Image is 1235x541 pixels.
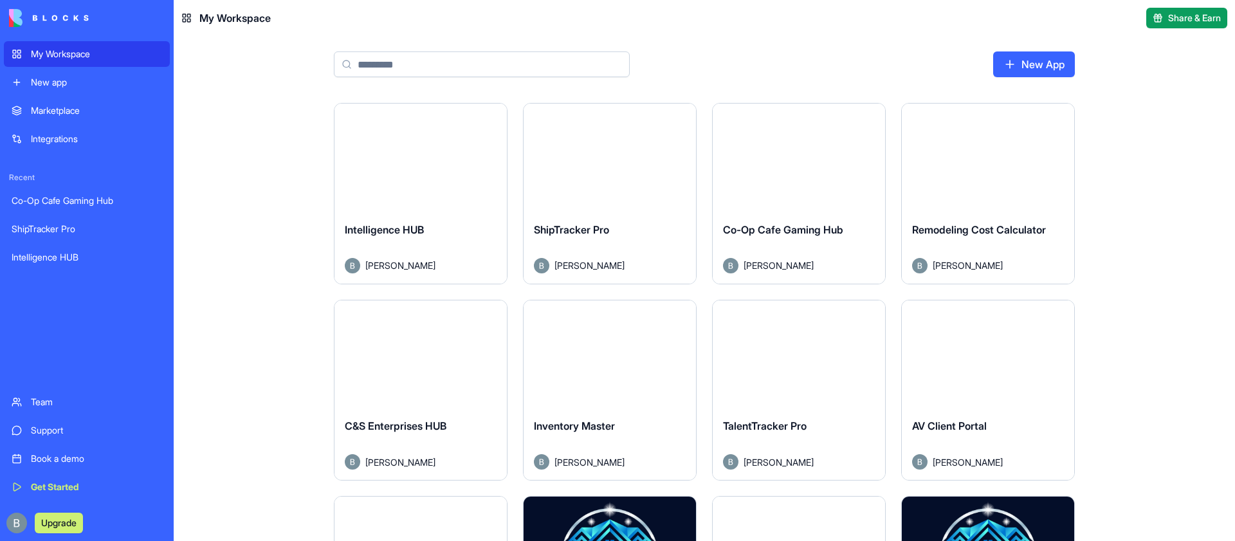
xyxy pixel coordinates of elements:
img: Avatar [723,454,738,470]
span: Inventory Master [534,419,615,432]
a: Upgrade [35,516,83,529]
div: Intelligence HUB [12,251,162,264]
button: Upgrade [35,513,83,533]
img: Avatar [534,454,549,470]
div: Book a demo [31,452,162,465]
a: Intelligence HUB [4,244,170,270]
span: Intelligence HUB [345,223,424,236]
div: Get Started [31,481,162,493]
span: C&S Enterprises HUB [345,419,446,432]
span: ShipTracker Pro [534,223,609,236]
span: AV Client Portal [912,419,987,432]
a: ShipTracker ProAvatar[PERSON_NAME] [523,103,697,284]
img: Avatar [534,258,549,273]
a: My Workspace [4,41,170,67]
img: Avatar [723,258,738,273]
a: Marketplace [4,98,170,124]
a: Remodeling Cost CalculatorAvatar[PERSON_NAME] [901,103,1075,284]
a: Integrations [4,126,170,152]
div: Co-Op Cafe Gaming Hub [12,194,162,207]
div: My Workspace [31,48,162,60]
div: Team [31,396,162,408]
div: ShipTracker Pro [12,223,162,235]
div: Marketplace [31,104,162,117]
span: [PERSON_NAME] [933,259,1003,272]
span: My Workspace [199,10,271,26]
a: Co-Op Cafe Gaming Hub [4,188,170,214]
img: Avatar [345,258,360,273]
span: [PERSON_NAME] [365,455,435,469]
a: ShipTracker Pro [4,216,170,242]
a: Book a demo [4,446,170,472]
img: logo [9,9,89,27]
a: Inventory MasterAvatar[PERSON_NAME] [523,300,697,481]
span: Recent [4,172,170,183]
a: Intelligence HUBAvatar[PERSON_NAME] [334,103,508,284]
img: Avatar [912,258,928,273]
div: Integrations [31,133,162,145]
a: Support [4,417,170,443]
a: New App [993,51,1075,77]
span: [PERSON_NAME] [365,259,435,272]
img: ACg8ocIug40qN1SCXJiinWdltW7QsPxROn8ZAVDlgOtPD8eQfXIZmw=s96-c [6,513,27,533]
img: Avatar [345,454,360,470]
span: [PERSON_NAME] [744,259,814,272]
span: Co-Op Cafe Gaming Hub [723,223,843,236]
span: Remodeling Cost Calculator [912,223,1046,236]
button: Share & Earn [1146,8,1227,28]
div: New app [31,76,162,89]
span: Share & Earn [1168,12,1221,24]
a: Co-Op Cafe Gaming HubAvatar[PERSON_NAME] [712,103,886,284]
a: Get Started [4,474,170,500]
a: New app [4,69,170,95]
a: C&S Enterprises HUBAvatar[PERSON_NAME] [334,300,508,481]
a: AV Client PortalAvatar[PERSON_NAME] [901,300,1075,481]
span: [PERSON_NAME] [554,455,625,469]
span: [PERSON_NAME] [933,455,1003,469]
span: [PERSON_NAME] [744,455,814,469]
a: TalentTracker ProAvatar[PERSON_NAME] [712,300,886,481]
div: Support [31,424,162,437]
img: Avatar [912,454,928,470]
span: TalentTracker Pro [723,419,807,432]
a: Team [4,389,170,415]
span: [PERSON_NAME] [554,259,625,272]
